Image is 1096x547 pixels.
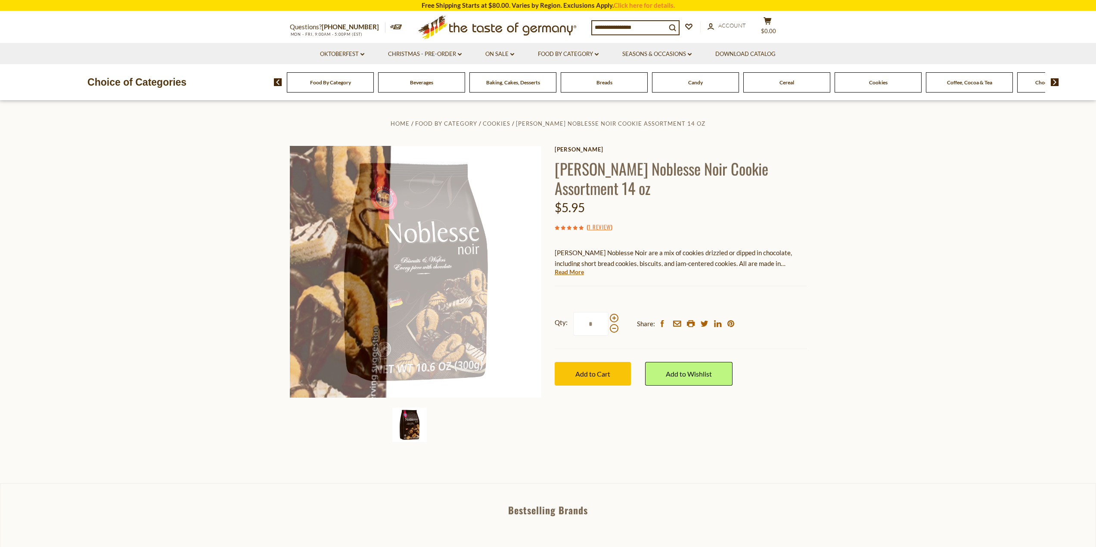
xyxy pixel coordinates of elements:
[715,49,776,59] a: Download Catalog
[1035,79,1087,86] a: Chocolate & Marzipan
[320,49,364,59] a: Oktoberfest
[322,23,379,31] a: [PHONE_NUMBER]
[555,362,631,386] button: Add to Cart
[415,120,477,127] a: Food By Category
[588,223,611,232] a: 1 Review
[755,17,781,38] button: $0.00
[410,79,433,86] a: Beverages
[0,505,1096,515] div: Bestselling Brands
[555,268,584,276] a: Read More
[761,28,776,34] span: $0.00
[392,408,427,442] img: Hans Freitag Noblesse Noir Cookie Assortment
[388,49,462,59] a: Christmas - PRE-ORDER
[718,22,746,29] span: Account
[483,120,510,127] a: Cookies
[688,79,703,86] a: Candy
[555,247,807,269] p: [PERSON_NAME] Noblesse Noir are a mix of cookies drizzled or dipped in chocolate, including short...
[274,78,282,86] img: previous arrow
[708,21,746,31] a: Account
[290,22,385,33] p: Questions?
[310,79,351,86] a: Food By Category
[290,32,363,37] span: MON - FRI, 9:00AM - 5:00PM (EST)
[290,146,542,398] img: Hans Freitag Noblesse Noir Cookie Assortment
[485,49,514,59] a: On Sale
[596,79,612,86] a: Breads
[486,79,540,86] a: Baking, Cakes, Desserts
[516,120,705,127] a: [PERSON_NAME] Noblesse Noir Cookie Assortment 14 oz
[391,120,410,127] a: Home
[637,318,655,329] span: Share:
[575,370,610,378] span: Add to Cart
[614,1,675,9] a: Click here for details.
[587,223,612,231] span: ( )
[555,200,585,215] span: $5.95
[869,79,888,86] a: Cookies
[1051,78,1059,86] img: next arrow
[622,49,692,59] a: Seasons & Occasions
[555,317,568,328] strong: Qty:
[573,312,609,336] input: Qty:
[947,79,992,86] a: Coffee, Cocoa & Tea
[645,362,733,386] a: Add to Wishlist
[779,79,794,86] a: Cereal
[555,159,807,198] h1: [PERSON_NAME] Noblesse Noir Cookie Assortment 14 oz
[538,49,599,59] a: Food By Category
[555,146,807,153] a: [PERSON_NAME]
